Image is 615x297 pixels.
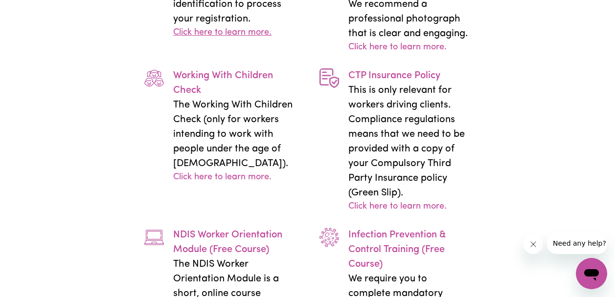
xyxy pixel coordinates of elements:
[524,234,543,254] iframe: Close message
[144,68,164,88] img: require-14.74c12e47.png
[319,68,339,88] img: require-24.5839ea8f.png
[348,228,471,272] p: Infection Prevention & Control Training (Free Course)
[173,68,296,98] p: Working With Children Check
[173,228,296,257] p: NDIS Worker Orientation Module (Free Course)
[547,233,607,254] iframe: Message from company
[144,228,164,247] img: require-25.67985ad0.png
[173,26,272,40] a: Click here to learn more.
[348,200,447,213] a: Click here to learn more.
[319,228,339,247] img: require-26.eea9f5f5.png
[348,41,447,54] a: Click here to learn more.
[348,68,471,83] p: CTP Insurance Policy
[576,258,607,289] iframe: Button to launch messaging window
[173,98,296,171] p: The Working With Children Check (only for workers intending to work with people under the age of ...
[173,171,272,184] a: Click here to learn more.
[348,83,471,200] p: This is only relevant for workers driving clients. Compliance regulations means that we need to b...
